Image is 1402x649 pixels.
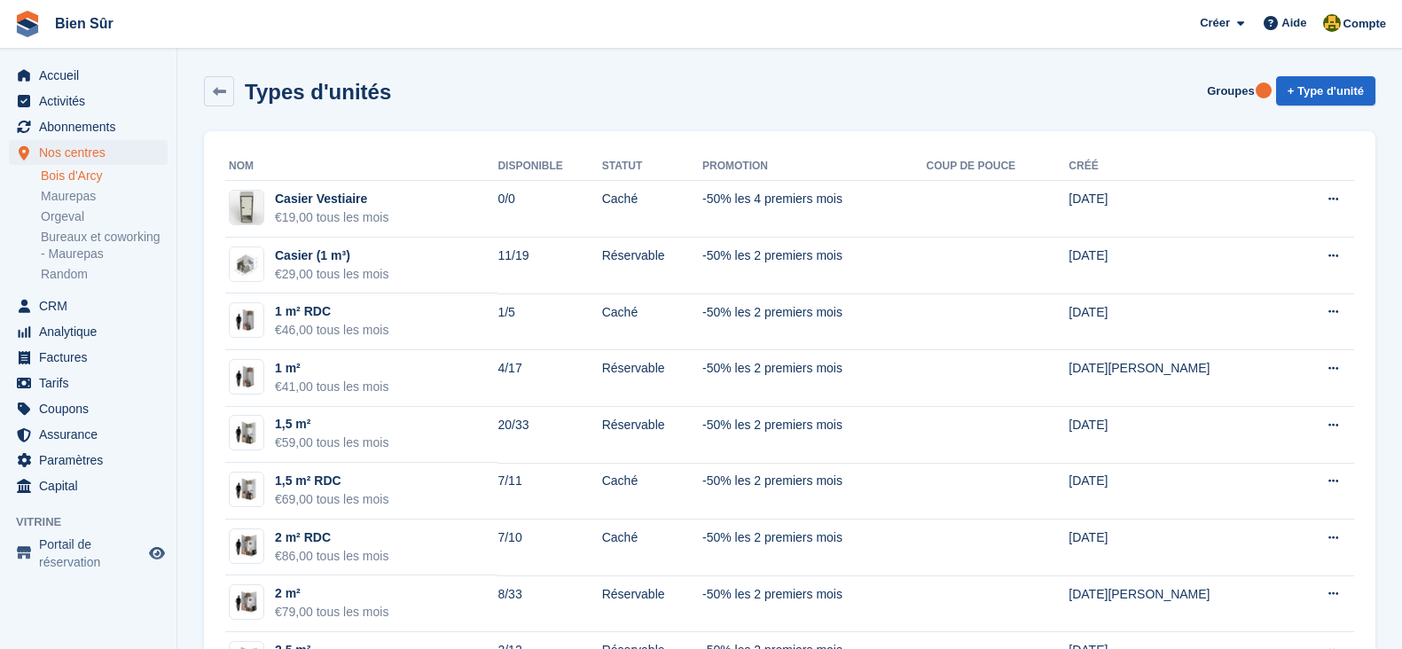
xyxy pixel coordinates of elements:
[48,9,121,38] a: Bien Sûr
[146,543,168,564] a: Boutique d'aperçu
[275,378,388,396] div: €41,00 tous les mois
[39,63,145,88] span: Accueil
[602,575,702,632] td: Réservable
[9,396,168,421] a: menu
[275,415,388,434] div: 1,5 m²
[702,181,927,238] td: -50% les 4 premiers mois
[225,152,497,181] th: Nom
[39,473,145,498] span: Capital
[602,181,702,238] td: Caché
[230,191,263,224] img: locker%20petit%20casier.png
[602,463,702,520] td: Caché
[9,89,168,113] a: menu
[41,208,168,225] a: Orgeval
[275,584,388,603] div: 2 m²
[41,168,168,184] a: Bois d'Arcy
[230,477,263,503] img: box-1,5m2.jpg
[1069,238,1295,294] td: [DATE]
[602,350,702,407] td: Réservable
[9,422,168,447] a: menu
[497,293,601,350] td: 1/5
[39,293,145,318] span: CRM
[702,407,927,464] td: -50% les 2 premiers mois
[230,590,263,615] img: 20-sqft-unit.jpg
[41,229,168,262] a: Bureaux et coworking - Maurepas
[39,140,145,165] span: Nos centres
[702,463,927,520] td: -50% les 2 premiers mois
[275,528,388,547] div: 2 m² RDC
[702,520,927,576] td: -50% les 2 premiers mois
[497,575,601,632] td: 8/33
[275,547,388,566] div: €86,00 tous les mois
[9,319,168,344] a: menu
[39,396,145,421] span: Coupons
[275,603,388,622] div: €79,00 tous les mois
[16,513,176,531] span: Vitrine
[602,293,702,350] td: Caché
[41,266,168,283] a: Random
[275,321,388,340] div: €46,00 tous les mois
[245,80,391,104] h2: Types d'unités
[39,536,145,571] span: Portail de réservation
[275,246,388,265] div: Casier (1 m³)
[9,345,168,370] a: menu
[602,238,702,294] td: Réservable
[1069,293,1295,350] td: [DATE]
[230,308,263,333] img: box-1m2.jpg
[39,371,145,395] span: Tarifs
[275,359,388,378] div: 1 m²
[1276,76,1375,106] a: + Type d'unité
[9,63,168,88] a: menu
[1256,82,1272,98] div: Tooltip anchor
[1069,520,1295,576] td: [DATE]
[39,448,145,473] span: Paramètres
[275,208,388,227] div: €19,00 tous les mois
[39,114,145,139] span: Abonnements
[9,371,168,395] a: menu
[927,152,1069,181] th: Coup de pouce
[702,575,927,632] td: -50% les 2 premiers mois
[602,520,702,576] td: Caché
[9,473,168,498] a: menu
[1343,15,1386,33] span: Compte
[497,152,601,181] th: Disponible
[702,350,927,407] td: -50% les 2 premiers mois
[1281,14,1306,32] span: Aide
[39,345,145,370] span: Factures
[1069,152,1295,181] th: Créé
[702,293,927,350] td: -50% les 2 premiers mois
[602,407,702,464] td: Réservable
[9,114,168,139] a: menu
[1069,463,1295,520] td: [DATE]
[41,188,168,205] a: Maurepas
[275,472,388,490] div: 1,5 m² RDC
[9,293,168,318] a: menu
[497,520,601,576] td: 7/10
[275,490,388,509] div: €69,00 tous les mois
[9,448,168,473] a: menu
[275,302,388,321] div: 1 m² RDC
[497,463,601,520] td: 7/11
[230,364,263,390] img: 10-sqft-unit.jpg
[497,407,601,464] td: 20/33
[230,533,263,559] img: box-2m2.jpg
[9,140,168,165] a: menu
[230,420,263,446] img: 15-sqft-unit.jpg
[702,152,927,181] th: Promotion
[275,265,388,284] div: €29,00 tous les mois
[1200,76,1261,106] a: Groupes
[1069,575,1295,632] td: [DATE][PERSON_NAME]
[39,422,145,447] span: Assurance
[1069,181,1295,238] td: [DATE]
[497,181,601,238] td: 0/0
[1069,407,1295,464] td: [DATE]
[1069,350,1295,407] td: [DATE][PERSON_NAME]
[1200,14,1230,32] span: Créer
[497,238,601,294] td: 11/19
[14,11,41,37] img: stora-icon-8386f47178a22dfd0bd8f6a31ec36ba5ce8667c1dd55bd0f319d3a0aa187defe.svg
[275,434,388,452] div: €59,00 tous les mois
[9,536,168,571] a: menu
[230,247,263,281] img: locker%201m3.jpg
[702,238,927,294] td: -50% les 2 premiers mois
[602,152,702,181] th: Statut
